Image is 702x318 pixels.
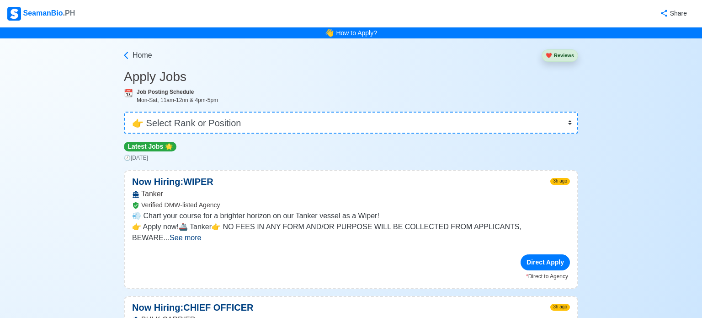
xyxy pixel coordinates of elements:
[122,50,152,61] a: Home
[164,234,202,242] span: ...
[7,7,21,21] img: Logo
[521,254,570,270] div: Direct Apply
[125,175,221,189] p: Now Hiring: WIPER
[170,234,201,242] span: See more
[336,29,377,37] a: How to Apply?
[133,50,152,61] span: Home
[542,49,578,62] button: heartReviews
[550,304,570,311] span: 3h ago
[7,7,75,21] div: SeamanBio
[124,69,578,85] h3: Apply Jobs
[63,9,75,17] span: .PH
[165,143,173,150] span: star
[132,223,521,242] span: 👉 Apply now!🚢 Tanker👉 NO FEES IN ANY FORM AND/OR PURPOSE WILL BE COLLECTED FROM APPLICANTS, BEWARE
[125,210,577,254] div: 💨 Chart your course for a brighter horizon on our Tanker vessel as a Wiper!
[132,272,568,280] p: Direct to Agency
[125,189,577,210] div: Tanker
[137,89,194,95] b: Job Posting Schedule
[141,201,220,209] span: Verified DMW-listed Agency
[546,53,552,58] span: heart
[550,178,570,185] span: 3h ago
[124,89,133,97] span: calendar
[323,26,336,40] span: bell
[137,96,578,104] div: Mon-Sat, 11am-12nn & 4pm-5pm
[651,5,695,22] button: Share
[124,142,176,151] p: Latest Jobs
[125,301,261,314] p: Now Hiring: CHIEF OFFICER
[124,155,148,161] span: 🕖 [DATE]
